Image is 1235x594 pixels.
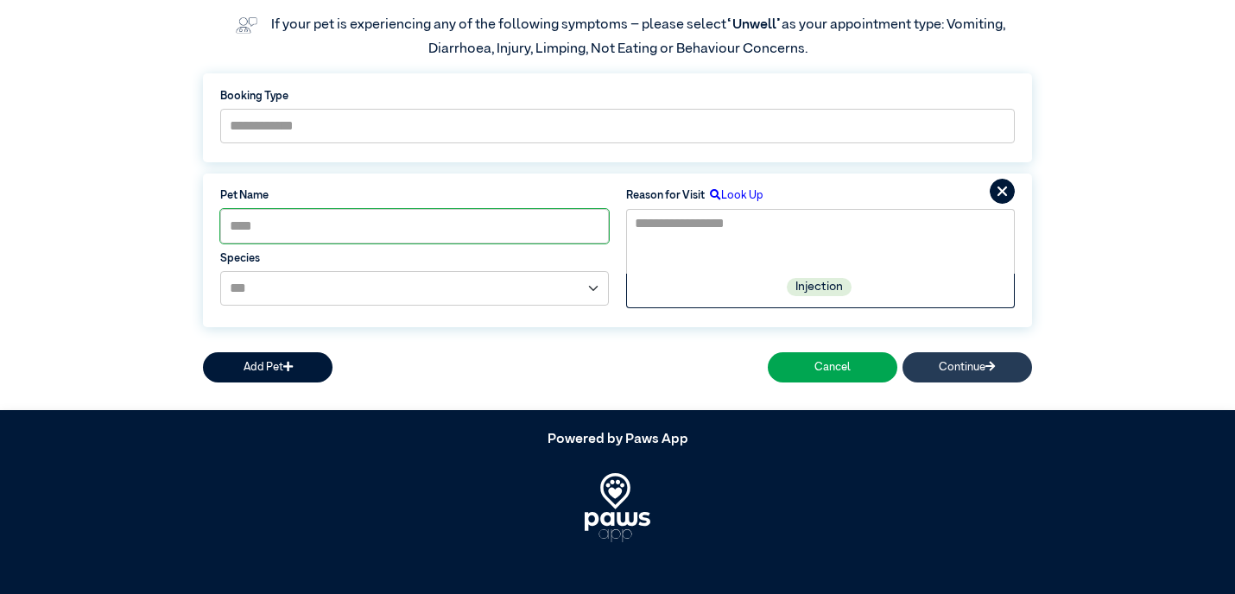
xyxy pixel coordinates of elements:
[726,18,782,32] span: “Unwell”
[203,432,1032,448] h5: Powered by Paws App
[902,352,1032,382] button: Continue
[220,187,609,204] label: Pet Name
[626,187,705,204] label: Reason for Visit
[220,88,1015,104] label: Booking Type
[271,18,1008,56] label: If your pet is experiencing any of the following symptoms – please select as your appointment typ...
[203,352,332,382] button: Add Pet
[230,11,263,39] img: vet
[768,352,897,382] button: Cancel
[220,250,609,267] label: Species
[585,473,651,542] img: PawsApp
[787,278,852,296] label: Injection
[705,187,763,204] label: Look Up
